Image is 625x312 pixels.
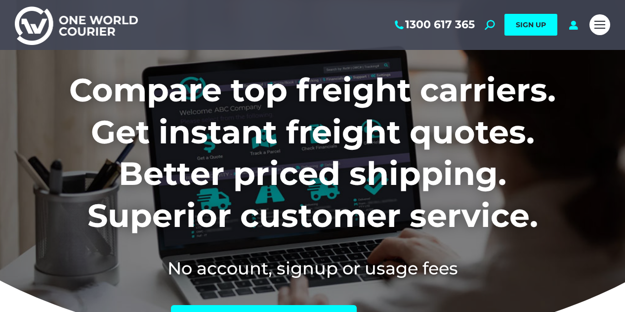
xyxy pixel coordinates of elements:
h2: No account, signup or usage fees [15,256,610,280]
a: Mobile menu icon [589,14,610,35]
a: 1300 617 365 [393,18,475,31]
h1: Compare top freight carriers. Get instant freight quotes. Better priced shipping. Superior custom... [15,69,610,236]
img: One World Courier [15,5,138,45]
span: SIGN UP [516,20,546,29]
a: SIGN UP [504,14,557,36]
